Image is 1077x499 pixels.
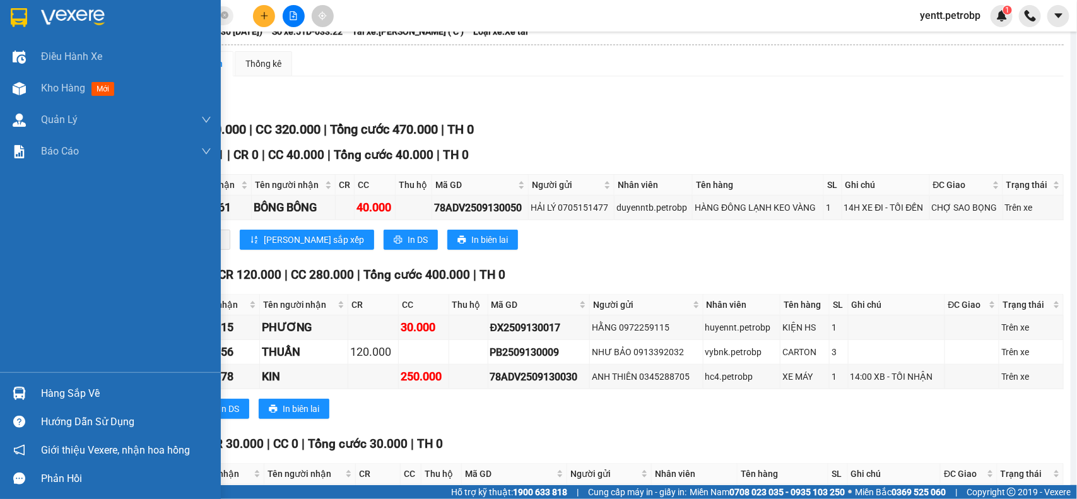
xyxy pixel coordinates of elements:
[394,235,403,245] span: printer
[488,315,591,340] td: ĐX2509130017
[260,11,269,20] span: plus
[490,320,588,336] div: ĐX2509130017
[41,49,102,64] span: Điều hành xe
[437,148,440,162] span: |
[738,464,828,484] th: Tên hàng
[1007,488,1016,496] span: copyright
[1003,298,1051,312] span: Trạng thái
[13,82,26,95] img: warehouse-icon
[324,122,327,137] span: |
[11,8,27,27] img: logo-vxr
[13,50,26,64] img: warehouse-icon
[255,178,322,192] span: Tên người nhận
[577,485,579,499] span: |
[570,467,639,481] span: Người gửi
[473,267,476,282] span: |
[201,115,211,125] span: down
[955,485,957,499] span: |
[488,365,591,389] td: 78ADV2509130030
[616,201,690,214] div: duyenntb.petrobp
[350,343,396,361] div: 120.000
[830,295,849,315] th: SL
[782,320,827,334] div: KIỆN HS
[824,175,842,196] th: SL
[473,25,528,38] span: Loại xe: Xe tải
[432,196,529,220] td: 78ADV2509130050
[690,485,845,499] span: Miền Nam
[41,143,79,159] span: Báo cáo
[443,148,469,162] span: TH 0
[260,340,349,365] td: THUẦN
[933,178,990,192] span: ĐC Giao
[910,8,991,23] span: yentt.petrobp
[254,199,333,216] div: BÔNG BÔNG
[892,487,946,497] strong: 0369 525 060
[447,230,518,250] button: printerIn biên lai
[490,369,588,385] div: 78ADV2509130030
[832,345,846,359] div: 3
[532,178,601,192] span: Người gửi
[13,444,25,456] span: notification
[221,11,228,19] span: close-circle
[302,437,305,451] span: |
[1001,467,1051,481] span: Trạng thái
[218,267,281,282] span: CR 120.000
[1025,10,1036,21] img: phone-icon
[283,402,319,416] span: In biên lai
[782,345,827,359] div: CARTON
[260,315,349,340] td: PHƯƠNG
[782,370,827,384] div: XE MÁY
[41,442,190,458] span: Giới thiệu Vexere, nhận hoa hồng
[705,320,779,334] div: huyennt.petrobp
[844,201,927,214] div: 14H XE ĐI - TỐI ĐẾN
[312,5,334,27] button: aim
[417,437,443,451] span: TH 0
[330,122,438,137] span: Tổng cước 470.000
[588,485,686,499] span: Cung cấp máy in - giấy in:
[348,295,399,315] th: CR
[208,437,264,451] span: CR 30.000
[826,201,839,214] div: 1
[201,146,211,156] span: down
[363,267,470,282] span: Tổng cước 400.000
[593,298,690,312] span: Người gửi
[249,122,252,137] span: |
[396,175,433,196] th: Thu hộ
[262,343,346,361] div: THUẦN
[13,416,25,428] span: question-circle
[267,437,270,451] span: |
[695,201,821,214] div: HÀNG ĐÔNG LẠNH KEO VÀNG
[240,230,374,250] button: sort-ascending[PERSON_NAME] sắp xếp
[1053,10,1064,21] span: caret-down
[233,148,259,162] span: CR 0
[948,298,986,312] span: ĐC Giao
[219,402,239,416] span: In DS
[356,199,393,216] div: 40.000
[729,487,845,497] strong: 0708 023 035 - 0935 103 250
[268,467,343,481] span: Tên người nhận
[269,404,278,414] span: printer
[480,267,505,282] span: TH 0
[465,467,554,481] span: Mã GD
[693,175,824,196] th: Tên hàng
[245,57,281,71] div: Thống kê
[221,10,228,22] span: close-circle
[457,235,466,245] span: printer
[227,148,230,162] span: |
[13,473,25,484] span: message
[832,320,846,334] div: 1
[592,320,700,334] div: HẰNG 0972259115
[401,368,447,385] div: 250.000
[256,122,321,137] span: CC 320.000
[336,175,355,196] th: CR
[449,295,488,315] th: Thu hộ
[250,235,259,245] span: sort-ascending
[262,319,346,336] div: PHƯƠNG
[703,295,781,315] th: Nhân viên
[434,200,526,216] div: 78ADV2509130050
[705,345,779,359] div: vybnk.petrobp
[451,485,567,499] span: Hỗ trợ kỹ thuật:
[850,370,943,384] div: 14:00 XB - TỐI NHẬN
[411,437,414,451] span: |
[384,230,438,250] button: printerIn DS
